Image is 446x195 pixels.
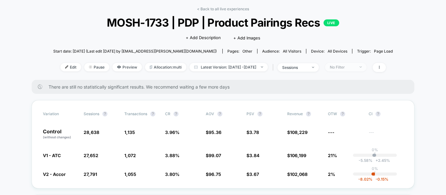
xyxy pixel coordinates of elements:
[43,135,71,139] span: (without changes)
[124,111,147,116] span: Transactions
[376,158,378,163] span: +
[246,153,259,158] span: $
[150,65,152,69] img: rebalance
[369,111,403,116] span: CI
[328,153,337,158] span: 21%
[233,35,260,40] span: + Add Images
[194,65,198,69] img: calendar
[246,111,254,116] span: PSV
[306,49,352,54] span: Device:
[84,111,99,116] span: Sessions
[340,111,345,116] button: ?
[372,147,378,152] p: 0%
[43,172,66,177] span: V2 - Accor
[102,111,107,116] button: ?
[246,130,259,135] span: $
[374,49,393,54] span: Page Load
[60,63,81,71] span: Edit
[43,153,61,158] span: V1 - ATC
[84,63,109,71] span: Pause
[150,111,155,116] button: ?
[372,166,378,171] p: 0%
[249,130,259,135] span: 3.78
[357,49,393,54] div: Trigger:
[246,172,259,177] span: $
[369,131,403,140] span: ---
[165,111,170,116] span: CR
[328,130,334,135] span: ---
[249,172,259,177] span: 3.67
[328,172,335,177] span: 2%
[145,63,186,71] span: Allocation: multi
[262,49,301,54] div: Audience:
[206,111,214,116] span: AOV
[65,65,68,69] img: edit
[186,35,221,41] span: + Add Description
[324,19,339,26] p: LIVE
[249,153,259,158] span: 3.84
[271,63,277,72] span: |
[376,111,381,116] button: ?
[209,172,221,177] span: 96.75
[283,49,301,54] span: All Visitors
[49,84,402,90] span: There are still no statistically significant results. We recommend waiting a few more days
[287,172,308,177] span: $
[360,66,362,68] img: end
[261,66,263,68] img: end
[70,16,376,29] span: MOSH-1733 | PDP | Product Pairings Recs
[43,111,77,116] span: Variation
[197,7,249,11] a: < Back to all live experiences
[372,177,388,182] span: -0.15 %
[328,111,362,116] span: OTW
[165,172,179,177] span: 3.80 %
[290,153,306,158] span: 106,199
[328,49,347,54] span: all devices
[43,129,77,140] p: Control
[124,172,136,177] span: 1,055
[330,65,355,69] div: No Filter
[209,130,221,135] span: 95.36
[242,49,252,54] span: other
[124,130,135,135] span: 1,135
[217,111,222,116] button: ?
[174,111,179,116] button: ?
[287,130,308,135] span: $
[312,67,314,68] img: end
[282,65,307,70] div: sessions
[84,172,97,177] span: 27,791
[84,130,99,135] span: 28,638
[84,153,98,158] span: 27,652
[358,177,372,182] span: -8.02 %
[112,63,142,71] span: Preview
[257,111,262,116] button: ?
[165,153,179,158] span: 3.88 %
[206,172,221,177] span: $
[89,65,92,69] img: end
[53,49,217,54] span: Start date: [DATE] (Last edit [DATE] by [EMAIL_ADDRESS][PERSON_NAME][DOMAIN_NAME])
[372,158,390,163] span: 2.45 %
[374,152,376,157] p: |
[206,130,221,135] span: $
[290,130,308,135] span: 108,229
[209,153,221,158] span: 99.07
[374,171,376,176] p: |
[124,153,136,158] span: 1,072
[290,172,308,177] span: 102,068
[189,63,268,71] span: Latest Version: [DATE] - [DATE]
[206,153,221,158] span: $
[359,158,372,163] span: -5.58 %
[287,153,306,158] span: $
[287,111,303,116] span: Revenue
[227,49,252,54] div: Pages:
[306,111,311,116] button: ?
[165,130,179,135] span: 3.96 %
